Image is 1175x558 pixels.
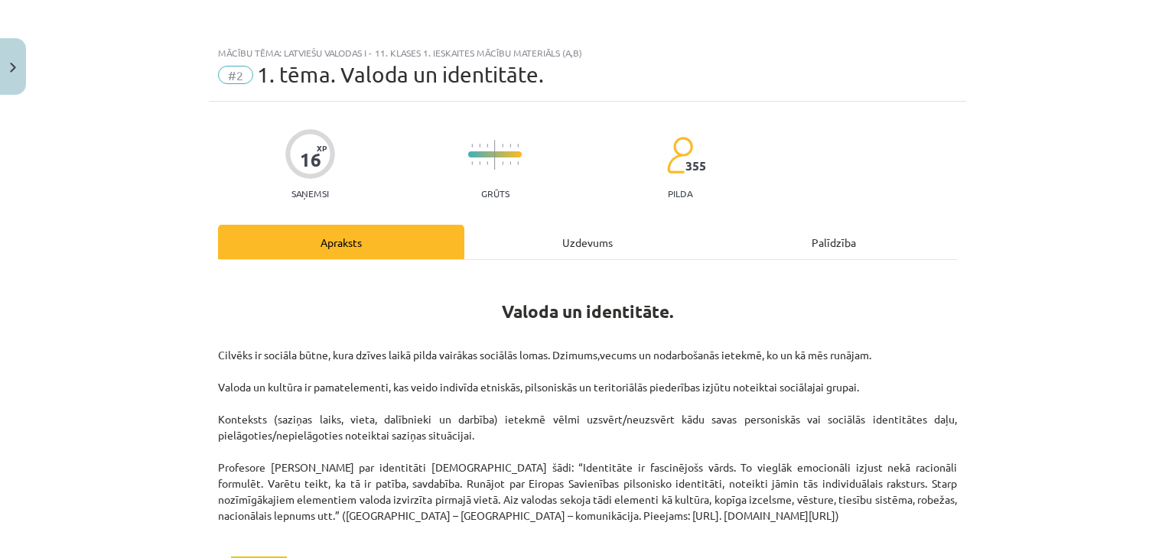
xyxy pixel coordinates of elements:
div: Mācību tēma: Latviešu valodas i - 11. klases 1. ieskaites mācību materiāls (a,b) [218,47,957,58]
img: icon-short-line-57e1e144782c952c97e751825c79c345078a6d821885a25fce030b3d8c18986b.svg [509,161,511,165]
div: 16 [300,149,321,170]
img: icon-close-lesson-0947bae3869378f0d4975bcd49f059093ad1ed9edebbc8119c70593378902aed.svg [10,63,16,73]
img: icon-short-line-57e1e144782c952c97e751825c79c345078a6d821885a25fce030b3d8c18986b.svg [479,144,480,148]
img: icon-short-line-57e1e144782c952c97e751825c79c345078a6d821885a25fce030b3d8c18986b.svg [487,144,488,148]
img: icon-short-line-57e1e144782c952c97e751825c79c345078a6d821885a25fce030b3d8c18986b.svg [502,161,503,165]
img: icon-short-line-57e1e144782c952c97e751825c79c345078a6d821885a25fce030b3d8c18986b.svg [502,144,503,148]
img: icon-short-line-57e1e144782c952c97e751825c79c345078a6d821885a25fce030b3d8c18986b.svg [487,161,488,165]
img: icon-short-line-57e1e144782c952c97e751825c79c345078a6d821885a25fce030b3d8c18986b.svg [509,144,511,148]
img: icon-short-line-57e1e144782c952c97e751825c79c345078a6d821885a25fce030b3d8c18986b.svg [479,161,480,165]
b: Valoda un identitāte. [502,300,674,323]
img: icon-short-line-57e1e144782c952c97e751825c79c345078a6d821885a25fce030b3d8c18986b.svg [471,144,473,148]
img: icon-short-line-57e1e144782c952c97e751825c79c345078a6d821885a25fce030b3d8c18986b.svg [471,161,473,165]
div: Uzdevums [464,225,711,259]
span: #2 [218,66,253,84]
div: Palīdzība [711,225,957,259]
span: XP [317,144,327,152]
p: pilda [668,188,692,199]
p: Grūts [481,188,509,199]
img: students-c634bb4e5e11cddfef0936a35e636f08e4e9abd3cc4e673bd6f9a4125e45ecb1.svg [666,136,693,174]
div: Apraksts [218,225,464,259]
span: 1. tēma. Valoda un identitāte. [257,62,544,87]
img: icon-long-line-d9ea69661e0d244f92f715978eff75569469978d946b2353a9bb055b3ed8787d.svg [494,140,496,170]
img: icon-short-line-57e1e144782c952c97e751825c79c345078a6d821885a25fce030b3d8c18986b.svg [517,144,519,148]
span: 355 [685,159,706,173]
img: icon-short-line-57e1e144782c952c97e751825c79c345078a6d821885a25fce030b3d8c18986b.svg [517,161,519,165]
p: Saņemsi [285,188,335,199]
